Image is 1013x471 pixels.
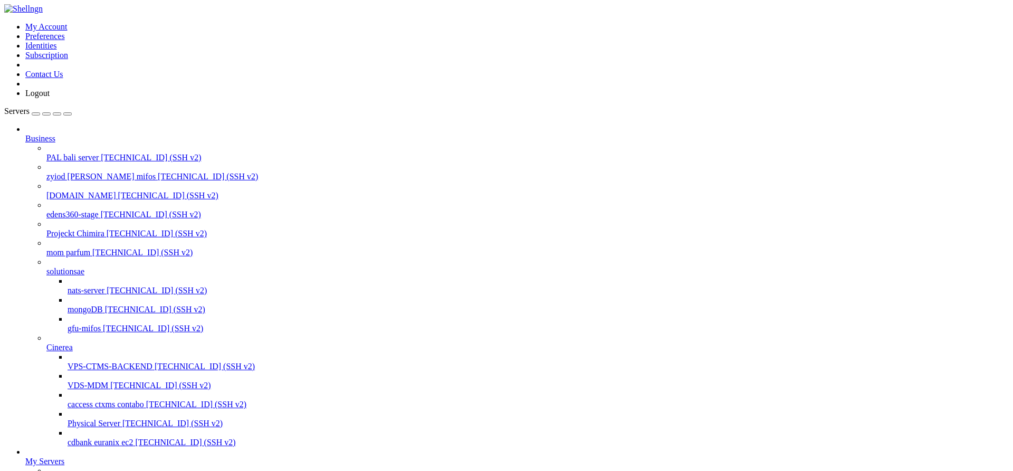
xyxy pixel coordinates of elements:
[46,172,1009,181] a: zyiod [PERSON_NAME] mifos [TECHNICAL_ID] (SSH v2)
[118,191,218,200] span: [TECHNICAL_ID] (SSH v2)
[46,343,1009,352] a: Cinerea
[110,381,211,390] span: [TECHNICAL_ID] (SSH v2)
[4,107,72,116] a: Servers
[68,438,133,447] span: cdbank euranix ec2
[46,210,99,219] span: edens360-stage
[46,267,1009,276] a: solutionsae
[68,324,1009,333] a: gfu-mifos [TECHNICAL_ID] (SSH v2)
[25,457,64,466] span: My Servers
[68,352,1009,371] li: VPS-CTMS-BACKEND [TECHNICAL_ID] (SSH v2)
[46,343,73,352] span: Cinerea
[68,276,1009,295] li: nats-server [TECHNICAL_ID] (SSH v2)
[25,32,65,41] a: Preferences
[68,438,1009,447] a: cdbank euranix ec2 [TECHNICAL_ID] (SSH v2)
[25,70,63,79] a: Contact Us
[46,153,1009,162] a: PAL bali server [TECHNICAL_ID] (SSH v2)
[46,200,1009,219] li: edens360-stage [TECHNICAL_ID] (SSH v2)
[68,362,1009,371] a: VPS-CTMS-BACKEND [TECHNICAL_ID] (SSH v2)
[46,219,1009,238] li: Projeckt Chimira [TECHNICAL_ID] (SSH v2)
[68,419,1009,428] a: Physical Server [TECHNICAL_ID] (SSH v2)
[25,124,1009,447] li: Business
[4,107,30,116] span: Servers
[46,229,1009,238] a: Projeckt Chimira [TECHNICAL_ID] (SSH v2)
[46,162,1009,181] li: zyiod [PERSON_NAME] mifos [TECHNICAL_ID] (SSH v2)
[46,172,156,181] span: zyiod [PERSON_NAME] mifos
[101,210,201,219] span: [TECHNICAL_ID] (SSH v2)
[107,229,207,238] span: [TECHNICAL_ID] (SSH v2)
[25,134,55,143] span: Business
[46,229,104,238] span: Projeckt Chimira
[46,181,1009,200] li: [DOMAIN_NAME] [TECHNICAL_ID] (SSH v2)
[25,41,57,50] a: Identities
[68,428,1009,447] li: cdbank euranix ec2 [TECHNICAL_ID] (SSH v2)
[68,286,1009,295] a: nats-server [TECHNICAL_ID] (SSH v2)
[25,51,68,60] a: Subscription
[158,172,258,181] span: [TECHNICAL_ID] (SSH v2)
[46,267,84,276] span: solutionsae
[46,191,1009,200] a: [DOMAIN_NAME] [TECHNICAL_ID] (SSH v2)
[46,248,90,257] span: mom parfum
[68,305,1009,314] a: mongoDB [TECHNICAL_ID] (SSH v2)
[46,248,1009,257] a: mom parfum [TECHNICAL_ID] (SSH v2)
[46,238,1009,257] li: mom parfum [TECHNICAL_ID] (SSH v2)
[46,333,1009,447] li: Cinerea
[122,419,223,428] span: [TECHNICAL_ID] (SSH v2)
[68,409,1009,428] li: Physical Server [TECHNICAL_ID] (SSH v2)
[92,248,193,257] span: [TECHNICAL_ID] (SSH v2)
[103,324,203,333] span: [TECHNICAL_ID] (SSH v2)
[68,314,1009,333] li: gfu-mifos [TECHNICAL_ID] (SSH v2)
[68,371,1009,390] li: VDS-MDM [TECHNICAL_ID] (SSH v2)
[68,400,1009,409] a: caccess ctxms contabo [TECHNICAL_ID] (SSH v2)
[68,286,104,295] span: nats-server
[25,134,1009,143] a: Business
[46,191,116,200] span: [DOMAIN_NAME]
[146,400,246,409] span: [TECHNICAL_ID] (SSH v2)
[155,362,255,371] span: [TECHNICAL_ID] (SSH v2)
[68,362,152,371] span: VPS-CTMS-BACKEND
[68,419,120,428] span: Physical Server
[68,324,101,333] span: gfu-mifos
[68,305,103,314] span: mongoDB
[68,295,1009,314] li: mongoDB [TECHNICAL_ID] (SSH v2)
[107,286,207,295] span: [TECHNICAL_ID] (SSH v2)
[46,210,1009,219] a: edens360-stage [TECHNICAL_ID] (SSH v2)
[68,390,1009,409] li: caccess ctxms contabo [TECHNICAL_ID] (SSH v2)
[101,153,201,162] span: [TECHNICAL_ID] (SSH v2)
[4,4,43,14] img: Shellngn
[46,153,99,162] span: PAL bali server
[25,22,68,31] a: My Account
[68,400,144,409] span: caccess ctxms contabo
[68,381,108,390] span: VDS-MDM
[25,89,50,98] a: Logout
[25,457,1009,466] a: My Servers
[68,381,1009,390] a: VDS-MDM [TECHNICAL_ID] (SSH v2)
[46,143,1009,162] li: PAL bali server [TECHNICAL_ID] (SSH v2)
[105,305,205,314] span: [TECHNICAL_ID] (SSH v2)
[135,438,235,447] span: [TECHNICAL_ID] (SSH v2)
[46,257,1009,333] li: solutionsae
